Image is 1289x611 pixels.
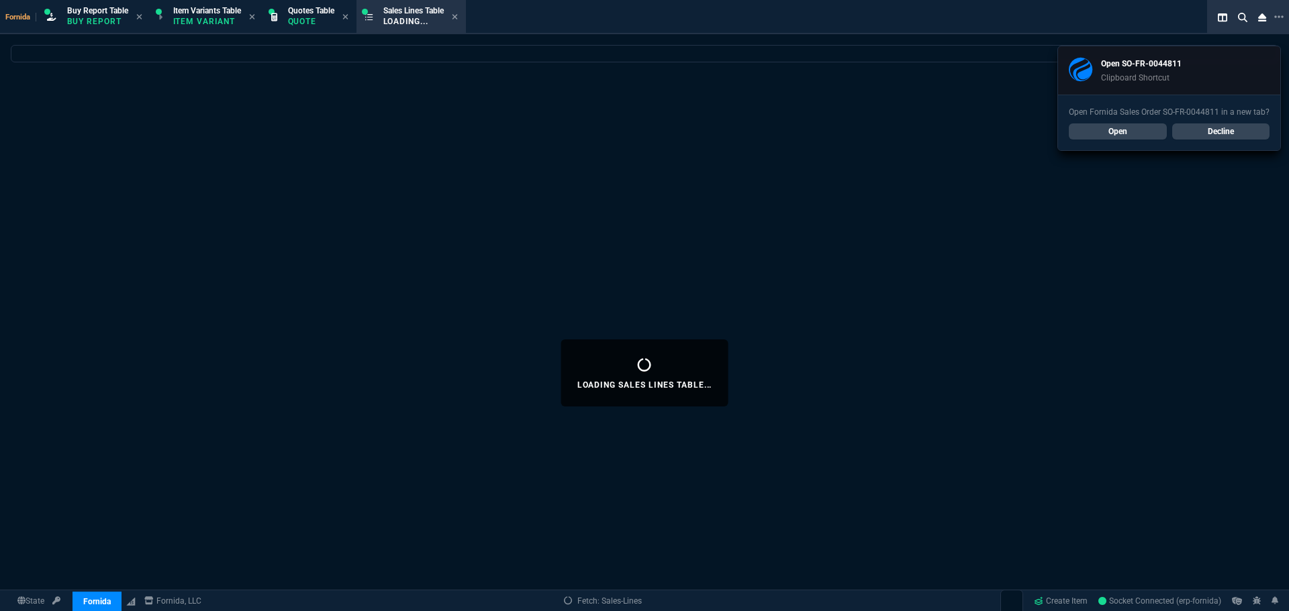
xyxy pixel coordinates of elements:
[342,12,348,23] nx-icon: Close Tab
[564,595,642,607] a: Fetch: Sales-Lines
[1098,596,1221,606] span: Socket Connected (erp-fornida)
[140,595,205,607] a: msbcCompanyName
[173,6,241,15] span: Item Variants Table
[67,6,128,15] span: Buy Report Table
[13,595,48,607] a: Global State
[1069,106,1270,118] p: Open Fornida Sales Order SO-FR-0044811 in a new tab?
[1098,595,1221,607] a: 8471bGjJOG6OlSazAABZ
[249,12,255,23] nx-icon: Close Tab
[383,16,444,27] p: Loading...
[136,12,142,23] nx-icon: Close Tab
[452,12,458,23] nx-icon: Close Tab
[1212,9,1233,25] nx-icon: Split Panels
[1253,9,1272,25] nx-icon: Close Workbench
[288,16,334,27] p: Quote
[1274,11,1284,23] nx-icon: Open New Tab
[1101,58,1182,70] p: Open SO-FR-0044811
[67,16,128,27] p: Buy Report
[1233,9,1253,25] nx-icon: Search
[1172,123,1270,140] a: Decline
[1069,123,1167,140] a: Open
[383,6,444,15] span: Sales Lines Table
[173,16,240,27] p: Item Variant
[577,380,712,390] p: Loading Sales Lines Table...
[5,13,36,21] span: Fornida
[1101,72,1182,83] p: Clipboard Shortcut
[1029,591,1093,611] a: Create Item
[48,595,64,607] a: API TOKEN
[288,6,334,15] span: Quotes Table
